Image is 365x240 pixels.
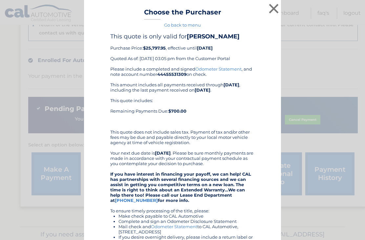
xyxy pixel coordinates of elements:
[224,82,239,87] b: [DATE]
[110,98,255,124] div: This quote includes: Remaining Payments Due:
[197,45,213,51] b: [DATE]
[168,108,186,114] b: $700.00
[118,219,255,224] li: Complete and sign an Odometer Disclosure Statement
[118,224,255,234] li: Mail check and to CAL Automotive, [STREET_ADDRESS]
[143,45,166,51] b: $25,797.95
[115,198,158,203] a: [PHONE_NUMBER]
[110,171,251,203] strong: If you have interest in financing your payoff, we can help! CAL has partnerships with several fin...
[110,33,255,40] h4: This quote is only valid for
[187,33,240,40] b: [PERSON_NAME]
[164,22,201,28] a: Go back to menu
[110,33,255,66] div: Purchase Price: , effective until Quoted As of: [DATE] 03:05 pm from the Customer Portal
[195,66,242,72] a: Odometer Statement
[155,150,171,156] b: [DATE]
[195,87,210,93] b: [DATE]
[267,2,280,15] button: ×
[144,8,221,20] h3: Choose the Purchaser
[157,72,186,77] b: 44455531309
[151,224,197,229] a: Odometer Statement
[118,213,255,219] li: Make check payable to CAL Automotive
